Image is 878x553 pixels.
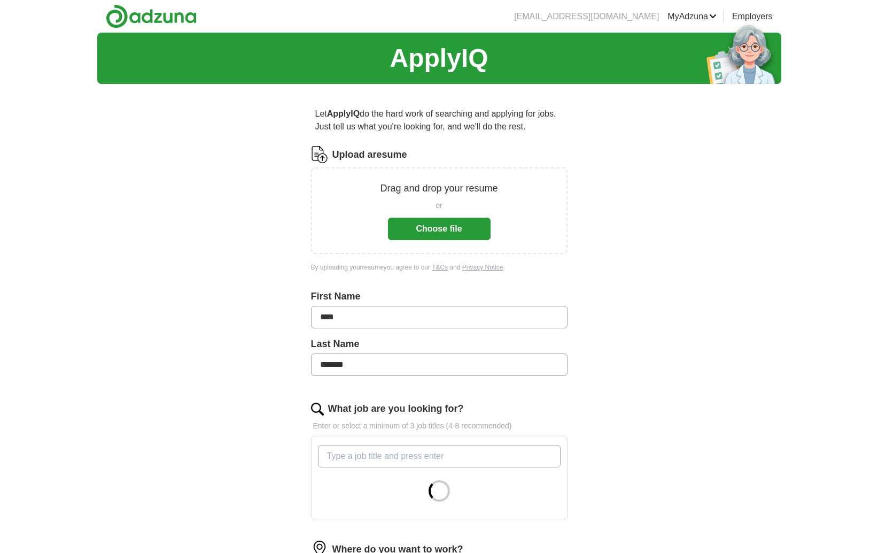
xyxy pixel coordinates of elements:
a: MyAdzuna [667,10,717,23]
li: [EMAIL_ADDRESS][DOMAIN_NAME] [514,10,659,23]
button: Choose file [388,218,491,240]
p: Enter or select a minimum of 3 job titles (4-8 recommended) [311,420,568,432]
label: Upload a resume [332,148,407,162]
span: or [436,200,442,211]
input: Type a job title and press enter [318,445,561,467]
a: Employers [732,10,773,23]
label: First Name [311,289,568,304]
img: Adzuna logo [106,4,197,28]
p: Drag and drop your resume [380,181,498,196]
label: Last Name [311,337,568,351]
div: By uploading your resume you agree to our and . [311,263,568,272]
p: Let do the hard work of searching and applying for jobs. Just tell us what you're looking for, an... [311,103,568,137]
a: Privacy Notice [462,264,503,271]
img: search.png [311,403,324,416]
strong: ApplyIQ [327,109,360,118]
label: What job are you looking for? [328,402,464,416]
img: CV Icon [311,146,328,163]
a: T&Cs [432,264,448,271]
h1: ApplyIQ [390,39,488,78]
